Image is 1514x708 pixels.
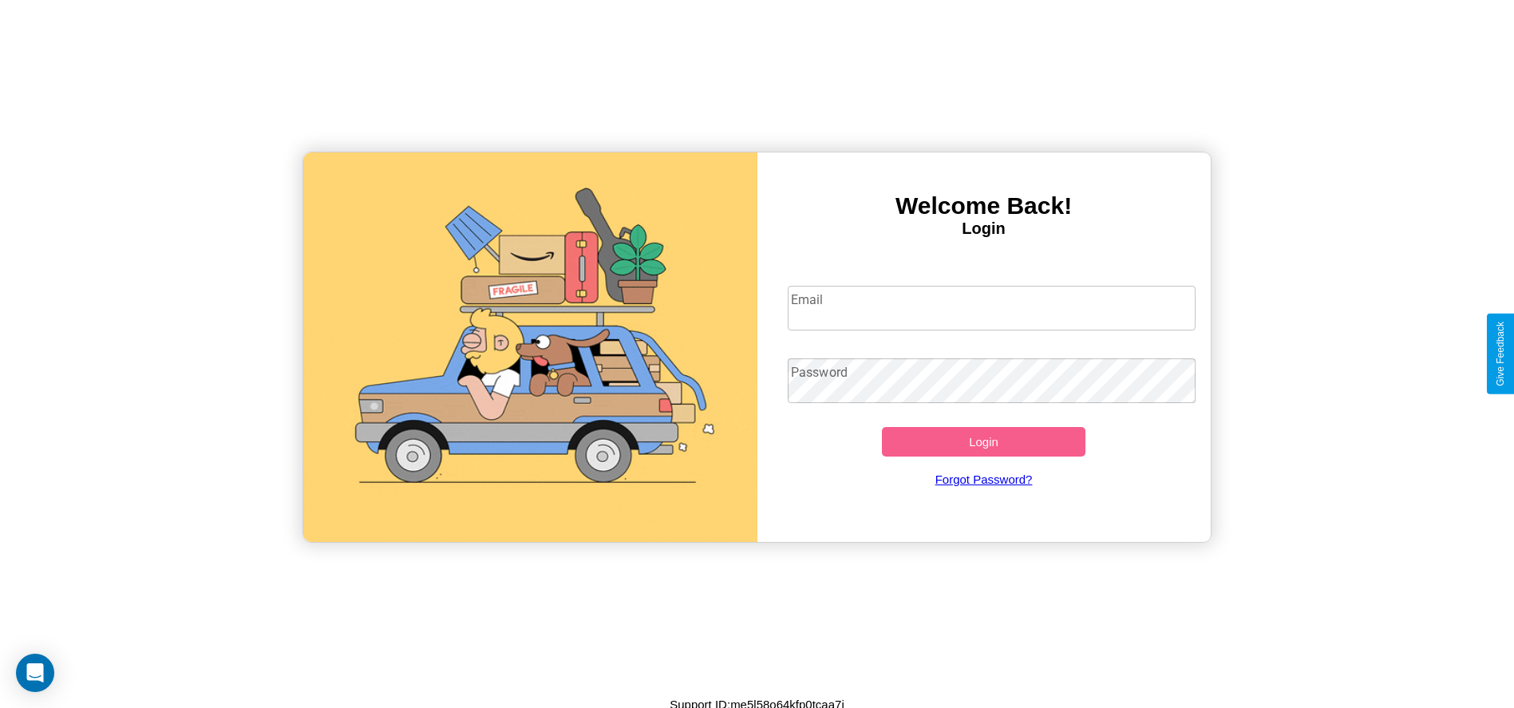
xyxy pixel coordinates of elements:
[882,427,1086,457] button: Login
[1495,322,1506,386] div: Give Feedback
[757,192,1211,220] h3: Welcome Back!
[303,152,757,542] img: gif
[757,220,1211,238] h4: Login
[780,457,1188,502] a: Forgot Password?
[16,654,54,692] div: Open Intercom Messenger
